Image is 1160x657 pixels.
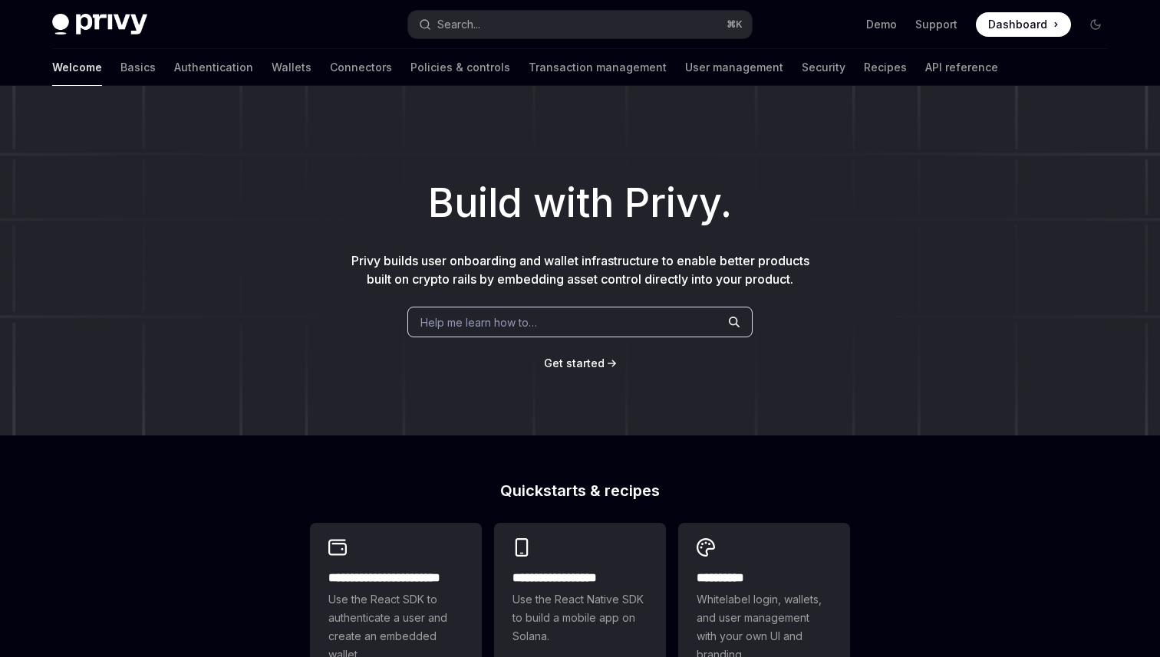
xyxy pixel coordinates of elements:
[512,590,648,646] span: Use the React Native SDK to build a mobile app on Solana.
[25,173,1135,233] h1: Build with Privy.
[272,49,311,86] a: Wallets
[544,356,605,371] a: Get started
[976,12,1071,37] a: Dashboard
[351,253,809,287] span: Privy builds user onboarding and wallet infrastructure to enable better products built on crypto ...
[52,49,102,86] a: Welcome
[529,49,667,86] a: Transaction management
[915,17,957,32] a: Support
[410,49,510,86] a: Policies & controls
[310,483,850,498] h2: Quickstarts & recipes
[727,18,743,31] span: ⌘ K
[120,49,156,86] a: Basics
[52,14,147,35] img: dark logo
[408,11,752,38] button: Search...⌘K
[864,49,907,86] a: Recipes
[685,49,783,86] a: User management
[330,49,392,86] a: Connectors
[925,49,998,86] a: API reference
[174,49,253,86] a: Authentication
[866,17,897,32] a: Demo
[437,15,480,34] div: Search...
[802,49,845,86] a: Security
[1083,12,1108,37] button: Toggle dark mode
[420,314,537,330] span: Help me learn how to…
[544,356,605,370] span: Get started
[988,17,1047,32] span: Dashboard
